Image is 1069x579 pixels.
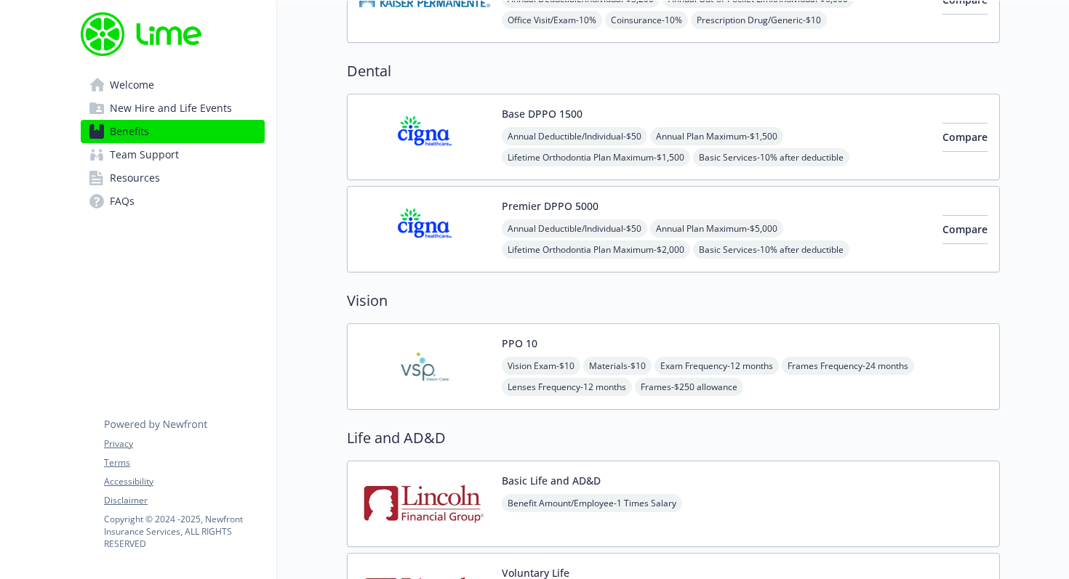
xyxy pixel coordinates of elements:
[347,427,1000,449] h2: Life and AD&D
[81,166,265,190] a: Resources
[654,357,779,375] span: Exam Frequency - 12 months
[502,148,690,166] span: Lifetime Orthodontia Plan Maximum - $1,500
[942,222,988,236] span: Compare
[110,97,232,120] span: New Hire and Life Events
[693,240,849,259] span: Basic Services - 10% after deductible
[359,106,490,168] img: CIGNA carrier logo
[81,120,265,143] a: Benefits
[502,336,537,351] button: PPO 10
[502,127,647,145] span: Annual Deductible/Individual - $50
[691,11,827,29] span: Prescription Drug/Generic - $10
[605,11,688,29] span: Coinsurance - 10%
[110,143,179,166] span: Team Support
[81,190,265,213] a: FAQs
[782,357,914,375] span: Frames Frequency - 24 months
[347,60,1000,82] h2: Dental
[502,240,690,259] span: Lifetime Orthodontia Plan Maximum - $2,000
[693,148,849,166] span: Basic Services - 10% after deductible
[942,130,988,144] span: Compare
[104,437,264,450] a: Privacy
[81,73,265,97] a: Welcome
[502,473,601,488] button: Basic Life and AD&D
[347,290,1000,312] h2: Vision
[110,120,149,143] span: Benefits
[110,190,135,213] span: FAQs
[104,475,264,488] a: Accessibility
[502,106,582,121] button: Base DPPO 1500
[502,219,647,238] span: Annual Deductible/Individual - $50
[635,378,743,396] span: Frames - $250 allowance
[359,198,490,260] img: CIGNA carrier logo
[110,73,154,97] span: Welcome
[650,127,783,145] span: Annual Plan Maximum - $1,500
[502,494,682,512] span: Benefit Amount/Employee - 1 Times Salary
[81,143,265,166] a: Team Support
[502,357,580,375] span: Vision Exam - $10
[942,123,988,152] button: Compare
[359,336,490,397] img: Vision Service Plan carrier logo
[81,97,265,120] a: New Hire and Life Events
[502,378,632,396] span: Lenses Frequency - 12 months
[104,494,264,507] a: Disclaimer
[104,456,264,469] a: Terms
[942,215,988,244] button: Compare
[502,198,598,214] button: Premier DPPO 5000
[359,473,490,535] img: Lincoln Financial Group carrier logo
[104,513,264,550] p: Copyright © 2024 - 2025 , Newfront Insurance Services, ALL RIGHTS RESERVED
[502,11,602,29] span: Office Visit/Exam - 10%
[110,166,160,190] span: Resources
[583,357,652,375] span: Materials - $10
[650,219,783,238] span: Annual Plan Maximum - $5,000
